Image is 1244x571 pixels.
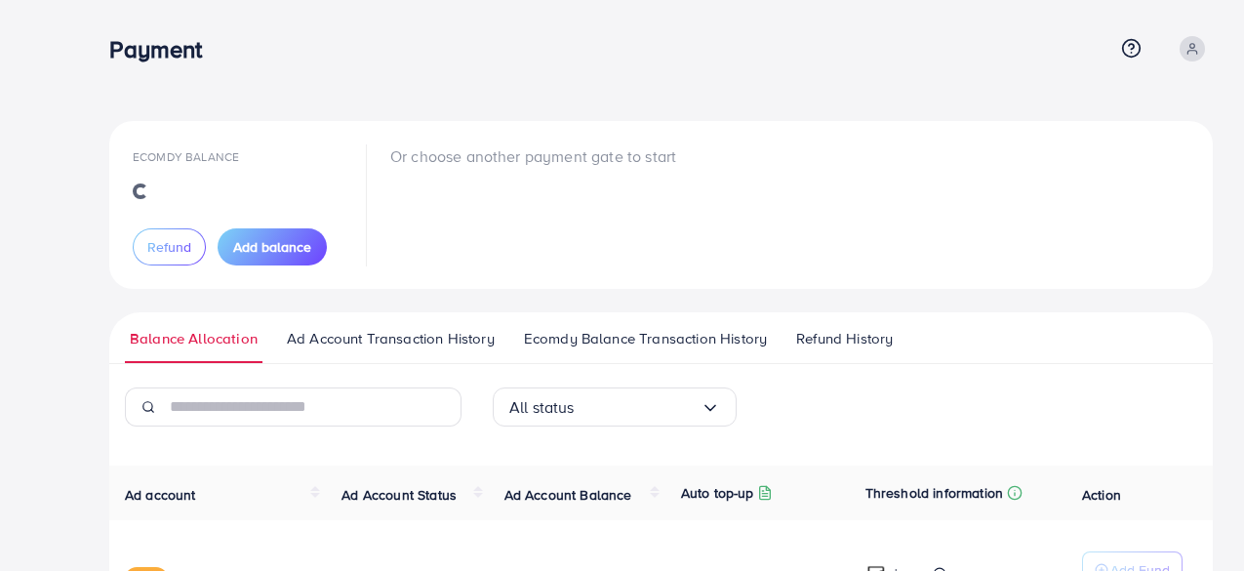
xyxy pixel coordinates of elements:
[504,485,632,505] span: Ad Account Balance
[125,485,196,505] span: Ad account
[287,328,495,349] span: Ad Account Transaction History
[796,328,893,349] span: Refund History
[130,328,258,349] span: Balance Allocation
[147,237,191,257] span: Refund
[390,144,676,168] p: Or choose another payment gate to start
[341,485,457,505] span: Ad Account Status
[865,481,1003,505] p: Threshold information
[133,228,206,265] button: Refund
[109,35,218,63] h3: Payment
[233,237,311,257] span: Add balance
[509,392,575,423] span: All status
[681,481,754,505] p: Auto top-up
[493,387,737,427] div: Search for option
[524,328,767,349] span: Ecomdy Balance Transaction History
[218,228,327,265] button: Add balance
[575,392,701,423] input: Search for option
[133,148,239,165] span: Ecomdy Balance
[1082,485,1121,505] span: Action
